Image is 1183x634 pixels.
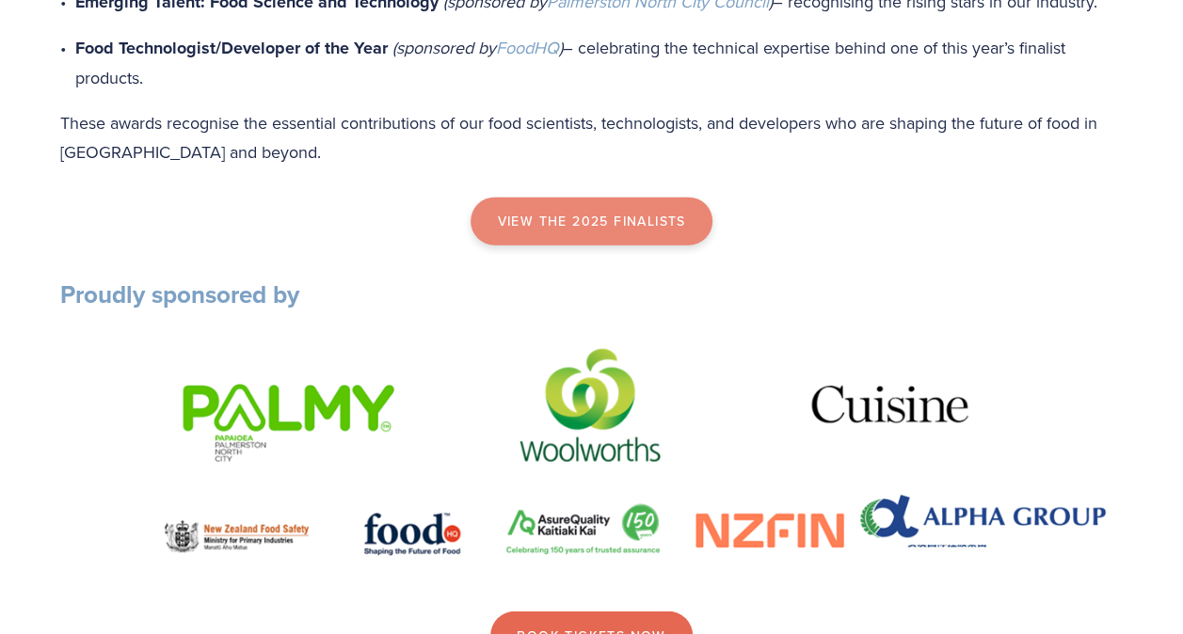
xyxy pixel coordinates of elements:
strong: Proudly sponsored by [60,277,299,312]
em: ) [559,36,563,59]
em: (sponsored by [392,36,496,59]
strong: Food Technologist/Developer of the Year [75,36,388,60]
a: view the 2025 finalists [471,198,711,246]
p: – celebrating the technical expertise behind one of this year’s finalist products. [75,33,1123,93]
a: FoodHQ [496,36,559,59]
p: These awards recognise the essential contributions of our food scientists, technologists, and dev... [60,108,1123,167]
